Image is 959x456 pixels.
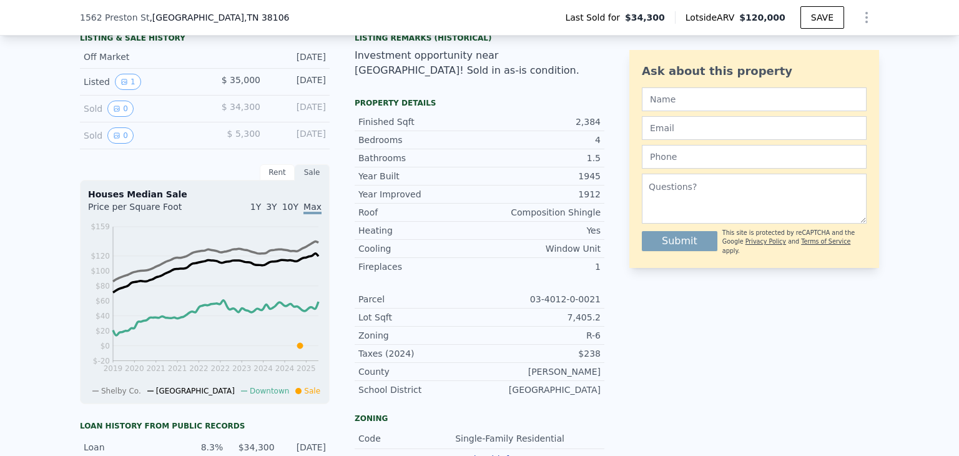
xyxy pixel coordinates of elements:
[479,206,601,219] div: Composition Shingle
[358,311,479,324] div: Lot Sqft
[358,152,479,164] div: Bathrooms
[232,364,252,373] tspan: 2023
[358,134,479,146] div: Bedrooms
[149,11,289,24] span: , [GEOGRAPHIC_DATA]
[189,364,209,373] tspan: 2022
[250,202,261,212] span: 1Y
[270,74,326,90] div: [DATE]
[91,222,110,231] tspan: $159
[222,102,260,112] span: $ 34,300
[854,5,879,30] button: Show Options
[722,229,867,255] div: This site is protected by reCAPTCHA and the Google and apply.
[250,387,289,395] span: Downtown
[358,260,479,273] div: Fireplaces
[479,293,601,305] div: 03-4012-0-0021
[80,33,330,46] div: LISTING & SALE HISTORY
[253,364,273,373] tspan: 2024
[479,134,601,146] div: 4
[297,364,316,373] tspan: 2025
[479,311,601,324] div: 7,405.2
[222,75,260,85] span: $ 35,000
[358,365,479,378] div: County
[156,387,235,395] span: [GEOGRAPHIC_DATA]
[304,387,320,395] span: Sale
[107,101,134,117] button: View historical data
[739,12,785,22] span: $120,000
[642,116,867,140] input: Email
[801,238,850,245] a: Terms of Service
[479,365,601,378] div: [PERSON_NAME]
[355,48,604,78] div: Investment opportunity near [GEOGRAPHIC_DATA]! Sold in as-is condition.
[358,188,479,201] div: Year Improved
[358,347,479,360] div: Taxes (2024)
[80,11,149,24] span: 1562 Preston St
[115,74,141,90] button: View historical data
[230,441,274,454] div: $34,300
[358,242,479,255] div: Cooling
[125,364,144,373] tspan: 2020
[84,51,195,63] div: Off Market
[84,74,195,90] div: Listed
[88,188,322,201] div: Houses Median Sale
[101,387,141,395] span: Shelby Co.
[355,98,604,108] div: Property details
[358,206,479,219] div: Roof
[686,11,739,24] span: Lotside ARV
[244,12,289,22] span: , TN 38106
[479,170,601,182] div: 1945
[745,238,786,245] a: Privacy Policy
[479,329,601,342] div: R-6
[479,188,601,201] div: 1912
[270,127,326,144] div: [DATE]
[104,364,123,373] tspan: 2019
[260,164,295,181] div: Rent
[565,11,625,24] span: Last Sold for
[479,152,601,164] div: 1.5
[358,170,479,182] div: Year Built
[88,201,205,221] div: Price per Square Foot
[479,260,601,273] div: 1
[91,252,110,260] tspan: $120
[91,267,110,275] tspan: $100
[479,116,601,128] div: 2,384
[270,101,326,117] div: [DATE]
[642,87,867,111] input: Name
[303,202,322,214] span: Max
[358,293,479,305] div: Parcel
[455,432,567,445] div: Single-Family Residential
[642,145,867,169] input: Phone
[168,364,187,373] tspan: 2021
[358,384,479,396] div: School District
[358,329,479,342] div: Zoning
[479,242,601,255] div: Window Unit
[227,129,260,139] span: $ 5,300
[479,384,601,396] div: [GEOGRAPHIC_DATA]
[84,101,195,117] div: Sold
[358,224,479,237] div: Heating
[211,364,230,373] tspan: 2022
[146,364,165,373] tspan: 2021
[179,441,223,454] div: 8.3%
[282,202,298,212] span: 10Y
[275,364,295,373] tspan: 2024
[96,282,110,290] tspan: $80
[642,231,717,251] button: Submit
[96,327,110,335] tspan: $20
[266,202,277,212] span: 3Y
[270,51,326,63] div: [DATE]
[282,441,326,454] div: [DATE]
[107,127,134,144] button: View historical data
[355,414,604,424] div: Zoning
[80,421,330,431] div: Loan history from public records
[479,347,601,360] div: $238
[84,441,172,454] div: Loan
[93,357,110,365] tspan: $-20
[84,127,195,144] div: Sold
[800,6,844,29] button: SAVE
[96,312,110,320] tspan: $40
[642,62,867,80] div: Ask about this property
[96,297,110,305] tspan: $60
[625,11,665,24] span: $34,300
[355,33,604,43] div: Listing Remarks (Historical)
[479,224,601,237] div: Yes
